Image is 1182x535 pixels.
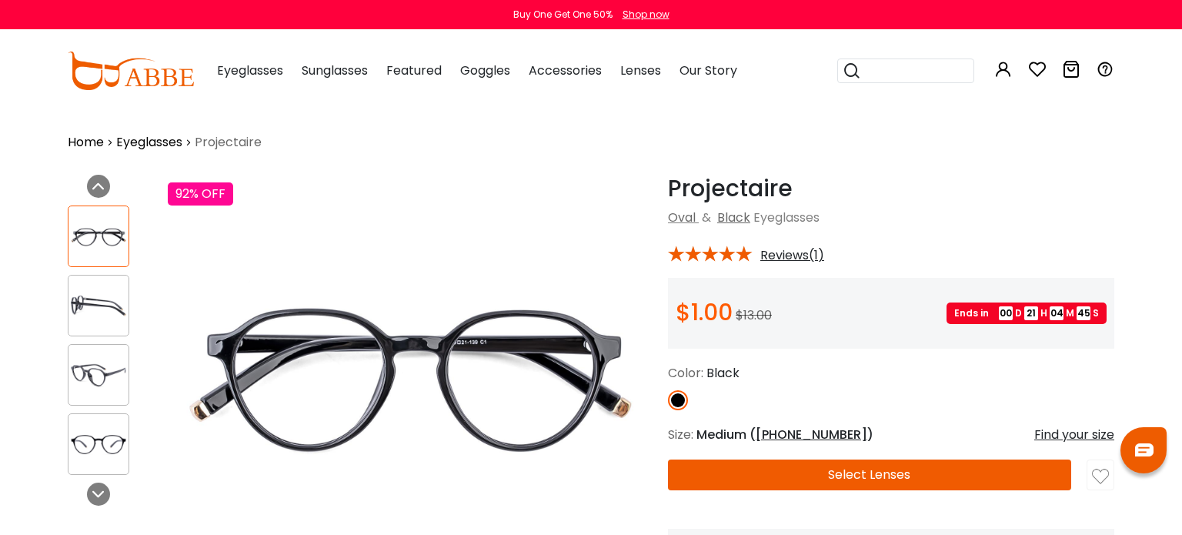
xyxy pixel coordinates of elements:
[999,306,1013,320] span: 00
[1077,306,1090,320] span: 45
[68,360,129,390] img: Projectaire Black Plastic Eyeglasses , UniversalBridgeFit Frames from ABBE Glasses
[513,8,613,22] div: Buy One Get One 50%
[706,364,740,382] span: Black
[668,209,696,226] a: Oval
[1040,306,1047,320] span: H
[668,460,1071,490] button: Select Lenses
[386,62,442,79] span: Featured
[1093,306,1099,320] span: S
[620,62,661,79] span: Lenses
[1050,306,1063,320] span: 04
[668,426,693,443] span: Size:
[615,8,669,21] a: Shop now
[116,133,182,152] a: Eyeglasses
[717,209,750,226] a: Black
[1024,306,1038,320] span: 21
[529,62,602,79] span: Accessories
[699,209,714,226] span: &
[679,62,737,79] span: Our Story
[460,62,510,79] span: Goggles
[217,62,283,79] span: Eyeglasses
[68,52,194,90] img: abbeglasses.com
[696,426,873,443] span: Medium ( )
[753,209,820,226] span: Eyeglasses
[676,296,733,329] span: $1.00
[756,426,867,443] span: [PHONE_NUMBER]
[68,430,129,460] img: Projectaire Black Plastic Eyeglasses , UniversalBridgeFit Frames from ABBE Glasses
[736,306,772,324] span: $13.00
[623,8,669,22] div: Shop now
[68,133,104,152] a: Home
[668,364,703,382] span: Color:
[668,175,1114,202] h1: Projectaire
[954,306,997,320] span: Ends in
[168,182,233,206] div: 92% OFF
[1135,443,1154,456] img: chat
[1066,306,1074,320] span: M
[195,133,262,152] span: Projectaire
[68,222,129,252] img: Projectaire Black Plastic Eyeglasses , UniversalBridgeFit Frames from ABBE Glasses
[302,62,368,79] span: Sunglasses
[68,291,129,321] img: Projectaire Black Plastic Eyeglasses , UniversalBridgeFit Frames from ABBE Glasses
[760,249,824,262] span: Reviews(1)
[1034,426,1114,444] div: Find your size
[1092,468,1109,485] img: like
[1015,306,1022,320] span: D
